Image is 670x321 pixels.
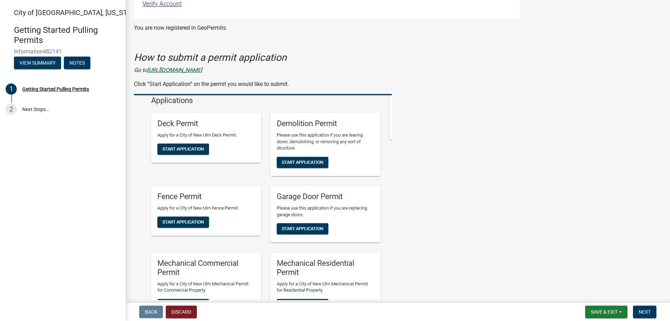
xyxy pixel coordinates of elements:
[134,67,147,73] i: Go to
[591,309,618,315] span: Save & Exit
[134,24,662,32] p: You are now registered in GeoPermits.
[14,25,120,45] h4: Getting Started Pulling Permits
[14,57,61,69] button: View Summary
[14,48,112,55] span: Information482141
[585,306,627,318] button: Save & Exit
[22,87,89,92] div: Getting Started Pulling Permits
[134,52,286,63] i: How to submit a permit application
[139,306,163,318] button: Back
[639,309,651,315] span: Next
[134,80,662,88] p: Click “Start Application” on the permit you would like to submit.
[14,8,141,17] span: City of [GEOGRAPHIC_DATA], [US_STATE]
[6,83,17,95] div: 1
[6,104,17,115] div: 2
[147,67,202,73] a: [URL][DOMAIN_NAME]
[64,57,90,69] button: Notes
[145,309,157,315] span: Back
[633,306,656,318] button: Next
[64,60,90,66] wm-modal-confirm: Notes
[14,60,61,66] wm-modal-confirm: Summary
[166,306,197,318] button: Discard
